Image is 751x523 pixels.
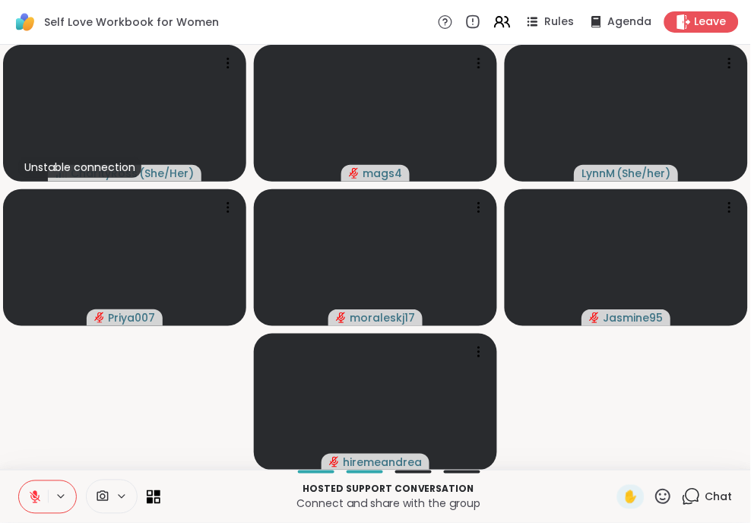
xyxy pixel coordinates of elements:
[336,312,347,323] span: audio-muted
[617,166,671,181] span: ( She/her )
[350,310,415,325] span: moraleskj17
[94,312,105,323] span: audio-muted
[12,9,38,35] img: ShareWell Logomark
[695,14,727,30] span: Leave
[44,14,219,30] span: Self Love Workbook for Women
[349,168,360,179] span: audio-muted
[170,496,608,512] p: Connect and share with the group
[604,310,664,325] span: Jasmine95
[705,490,733,505] span: Chat
[108,310,155,325] span: Priya007
[590,312,600,323] span: audio-muted
[582,166,616,181] span: LynnM
[170,483,608,496] p: Hosted support conversation
[363,166,402,181] span: mags4
[545,14,575,30] span: Rules
[623,488,639,506] span: ✋
[139,166,194,181] span: ( She/Her )
[608,14,652,30] span: Agenda
[18,157,141,178] div: Unstable connection
[343,455,422,470] span: hiremeandrea
[329,457,340,468] span: audio-muted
